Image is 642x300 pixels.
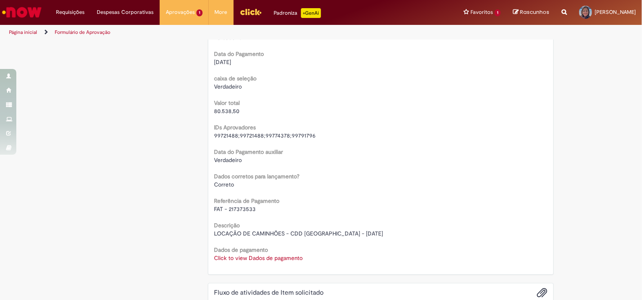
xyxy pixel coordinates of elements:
b: Referência de Pagamento [214,197,280,204]
span: [DATE] [214,58,232,66]
span: Correto [214,181,234,188]
b: Data do Pagamento [214,50,264,58]
div: Padroniza [274,8,321,18]
b: Data do Pagamento auxiliar [214,148,283,156]
b: Descrição [214,222,240,229]
a: Rascunhos [513,9,549,16]
span: Despesas Corporativas [97,8,154,16]
h2: Fluxo de atividades de Item solicitado Histórico de tíquete [214,289,324,297]
span: 1 [196,9,203,16]
span: Requisições [56,8,85,16]
p: +GenAi [301,8,321,18]
img: click_logo_yellow_360x200.png [240,6,262,18]
span: LOCAÇÃO DE CAMINHÕES - CDD [GEOGRAPHIC_DATA] - [DATE] [214,230,383,237]
span: Aprovações [166,8,195,16]
b: IDs Aprovadores [214,124,256,131]
span: 99721488;99721488;99774378;99791796 [214,132,316,139]
span: More [215,8,227,16]
a: Click to view Dados de pagamento [214,254,303,262]
button: Adicionar anexos [537,287,547,298]
span: FAT - 217373533 [214,205,256,213]
span: Verdadeiro [214,156,242,164]
b: Valor total [214,99,240,107]
b: Dados corretos para lançamento? [214,173,300,180]
a: Página inicial [9,29,37,36]
ul: Trilhas de página [6,25,422,40]
b: caixa de seleção [214,75,257,82]
span: 1 [495,9,501,16]
span: 80.538,50 [214,107,240,115]
b: Dados de pagamento [214,246,268,253]
span: Verdadeiro [214,83,242,90]
span: [PERSON_NAME] [595,9,636,16]
span: Favoritos [470,8,493,16]
span: Rascunhos [520,8,549,16]
img: ServiceNow [1,4,43,20]
a: Formulário de Aprovação [55,29,110,36]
